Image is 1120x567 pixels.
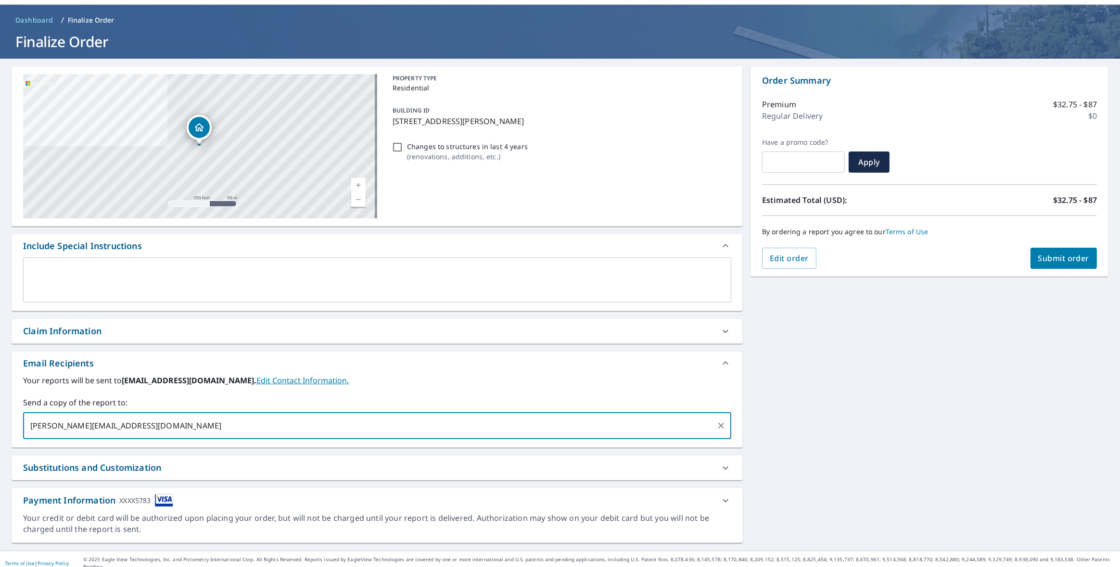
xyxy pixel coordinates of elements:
a: Terms of Use [886,227,929,236]
div: Include Special Instructions [23,239,142,252]
div: Email Recipients [23,357,94,370]
div: Payment InformationXXXX5783cardImage [12,488,743,513]
div: Substitutions and Customization [23,461,161,474]
p: BUILDING ID [393,106,430,114]
div: Substitutions and Customization [12,455,743,480]
label: Send a copy of the report to: [23,397,731,408]
button: Submit order [1031,248,1097,269]
p: Estimated Total (USD): [762,194,929,206]
div: Claim Information [12,319,743,343]
p: $0 [1088,110,1097,122]
button: Apply [849,151,890,173]
a: Current Level 17, Zoom In [351,178,366,192]
a: Terms of Use [5,560,35,567]
div: Email Recipients [12,352,743,375]
li: / [61,14,64,26]
p: Order Summary [762,74,1097,87]
p: Changes to structures in last 4 years [407,141,528,151]
button: Clear [714,419,728,432]
p: By ordering a report you agree to our [762,227,1097,236]
a: EditContactInfo [256,375,349,386]
div: Your credit or debit card will be authorized upon placing your order, but will not be charged unt... [23,513,731,535]
span: Dashboard [15,15,53,25]
h1: Finalize Order [12,32,1108,51]
p: PROPERTY TYPE [393,74,727,83]
a: Current Level 17, Zoom Out [351,192,366,207]
button: Edit order [762,248,816,269]
a: Dashboard [12,13,57,28]
div: Claim Information [23,325,102,338]
div: XXXX5783 [119,494,151,507]
span: Submit order [1038,253,1090,264]
p: Premium [762,99,796,110]
p: $32.75 - $87 [1053,99,1097,110]
div: Dropped pin, building 1, Residential property, 33 Westlake Dr Thornwood, NY 10594 [187,115,212,145]
nav: breadcrumb [12,13,1108,28]
span: Apply [856,157,882,167]
label: Your reports will be sent to [23,375,731,386]
b: [EMAIL_ADDRESS][DOMAIN_NAME]. [122,375,256,386]
p: Residential [393,83,727,93]
img: cardImage [155,494,173,507]
label: Have a promo code? [762,138,845,147]
p: ( renovations, additions, etc. ) [407,151,528,162]
p: | [5,560,69,566]
a: Privacy Policy [38,560,69,567]
div: Payment Information [23,494,173,507]
p: $32.75 - $87 [1053,194,1097,206]
div: Include Special Instructions [12,234,743,257]
p: Regular Delivery [762,110,823,122]
p: [STREET_ADDRESS][PERSON_NAME] [393,115,727,127]
p: Finalize Order [68,15,115,25]
span: Edit order [770,253,809,264]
